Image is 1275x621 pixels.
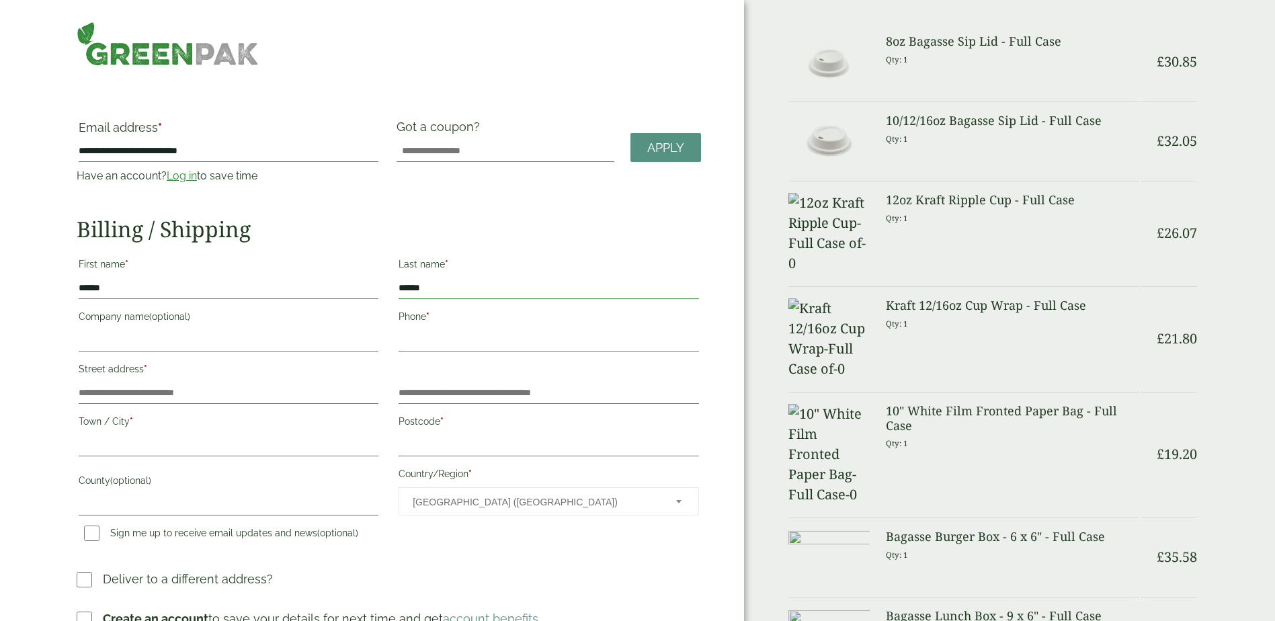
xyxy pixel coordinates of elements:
[79,255,378,278] label: First name
[397,120,485,140] label: Got a coupon?
[158,120,162,134] abbr: required
[886,213,908,223] small: Qty: 1
[79,528,364,542] label: Sign me up to receive email updates and news
[1157,224,1197,242] bdi: 26.07
[144,364,147,374] abbr: required
[103,570,273,588] p: Deliver to a different address?
[1157,329,1197,347] bdi: 21.80
[77,22,259,66] img: GreenPak Supplies
[886,134,908,144] small: Qty: 1
[886,550,908,560] small: Qty: 1
[77,168,380,184] p: Have an account? to save time
[440,416,444,427] abbr: required
[1157,445,1164,463] span: £
[399,487,698,515] span: Country/Region
[426,311,429,322] abbr: required
[399,464,698,487] label: Country/Region
[149,311,190,322] span: (optional)
[886,298,1139,313] h3: Kraft 12/16oz Cup Wrap - Full Case
[77,216,701,242] h2: Billing / Shipping
[1157,224,1164,242] span: £
[110,475,151,486] span: (optional)
[1157,329,1164,347] span: £
[125,259,128,270] abbr: required
[886,438,908,448] small: Qty: 1
[788,193,870,274] img: 12oz Kraft Ripple Cup-Full Case of-0
[468,468,472,479] abbr: required
[1157,445,1197,463] bdi: 19.20
[399,412,698,435] label: Postcode
[788,298,870,379] img: Kraft 12/16oz Cup Wrap-Full Case of-0
[886,114,1139,128] h3: 10/12/16oz Bagasse Sip Lid - Full Case
[1157,52,1197,71] bdi: 30.85
[886,530,1139,544] h3: Bagasse Burger Box - 6 x 6" - Full Case
[886,404,1139,433] h3: 10" White Film Fronted Paper Bag - Full Case
[630,133,701,162] a: Apply
[79,122,378,140] label: Email address
[167,169,197,182] a: Log in
[886,34,1139,49] h3: 8oz Bagasse Sip Lid - Full Case
[1157,52,1164,71] span: £
[79,471,378,494] label: County
[1157,548,1164,566] span: £
[647,140,684,155] span: Apply
[1157,548,1197,566] bdi: 35.58
[79,412,378,435] label: Town / City
[886,54,908,65] small: Qty: 1
[317,528,358,538] span: (optional)
[399,307,698,330] label: Phone
[130,416,133,427] abbr: required
[79,307,378,330] label: Company name
[445,259,448,270] abbr: required
[79,360,378,382] label: Street address
[788,404,870,505] img: 10" White Film Fronted Paper Bag-Full Case-0
[399,255,698,278] label: Last name
[1157,132,1164,150] span: £
[886,319,908,329] small: Qty: 1
[886,193,1139,208] h3: 12oz Kraft Ripple Cup - Full Case
[84,526,99,541] input: Sign me up to receive email updates and news(optional)
[1157,132,1197,150] bdi: 32.05
[413,488,657,516] span: United Kingdom (UK)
